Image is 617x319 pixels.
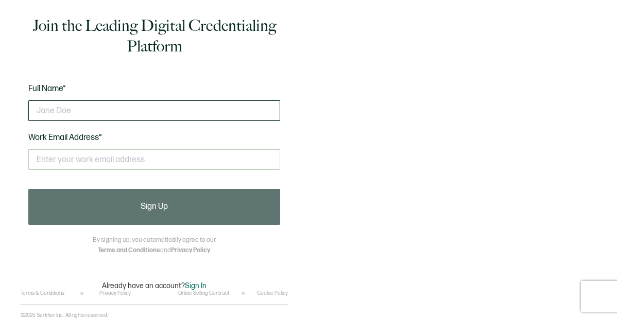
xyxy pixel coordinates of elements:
a: Privacy Policy [171,246,210,254]
button: Sign Up [28,189,280,225]
p: By signing up, you automatically agree to our and . [93,235,216,256]
span: Work Email Address* [28,133,102,143]
h1: Join the Leading Digital Credentialing Platform [28,15,280,57]
a: Privacy Policy [99,290,131,296]
p: Already have an account? [102,281,207,290]
span: Sign Up [141,203,168,211]
span: Full Name* [28,84,66,94]
input: Enter your work email address [28,149,280,170]
a: Terms and Conditions [98,246,160,254]
p: ©2025 Sertifier Inc.. All rights reserved. [21,312,108,318]
a: Terms & Conditions [21,290,64,296]
input: Jane Doe [28,100,280,121]
a: Online Selling Contract [178,290,229,296]
span: Sign In [185,281,207,290]
a: Cookie Policy [257,290,288,296]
